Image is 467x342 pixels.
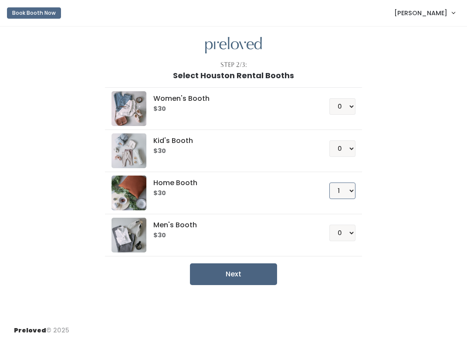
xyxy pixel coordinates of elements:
button: Next [190,263,277,285]
h5: Women's Booth [153,95,308,103]
img: preloved logo [112,91,146,126]
h5: Kid's Booth [153,137,308,145]
span: Preloved [14,326,46,335]
h6: $30 [153,232,308,239]
img: preloved logo [112,176,146,210]
button: Book Booth Now [7,7,61,19]
img: preloved logo [112,218,146,252]
h6: $30 [153,148,308,155]
h5: Home Booth [153,179,308,187]
img: preloved logo [205,37,262,54]
h1: Select Houston Rental Booths [173,71,294,80]
a: [PERSON_NAME] [386,3,464,22]
h6: $30 [153,106,308,113]
a: Book Booth Now [7,3,61,23]
div: © 2025 [14,319,69,335]
div: Step 2/3: [220,60,247,70]
h6: $30 [153,190,308,197]
img: preloved logo [112,133,146,168]
span: [PERSON_NAME] [394,8,447,18]
h5: Men's Booth [153,221,308,229]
